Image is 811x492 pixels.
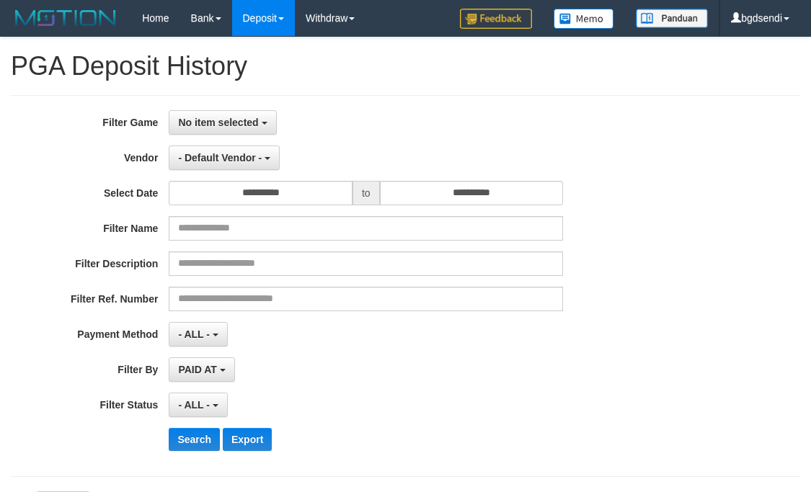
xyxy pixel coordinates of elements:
span: No item selected [178,117,258,128]
img: panduan.png [636,9,708,28]
button: No item selected [169,110,276,135]
button: PAID AT [169,357,234,382]
span: PAID AT [178,364,216,375]
button: - ALL - [169,322,227,346]
img: Button%20Memo.svg [554,9,614,29]
button: - ALL - [169,393,227,417]
h1: PGA Deposit History [11,52,800,81]
img: MOTION_logo.png [11,7,120,29]
button: Search [169,428,220,451]
span: - ALL - [178,328,210,340]
span: to [353,181,380,205]
button: Export [223,428,272,451]
span: - ALL - [178,399,210,411]
span: - Default Vendor - [178,152,262,164]
img: Feedback.jpg [460,9,532,29]
button: - Default Vendor - [169,146,280,170]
